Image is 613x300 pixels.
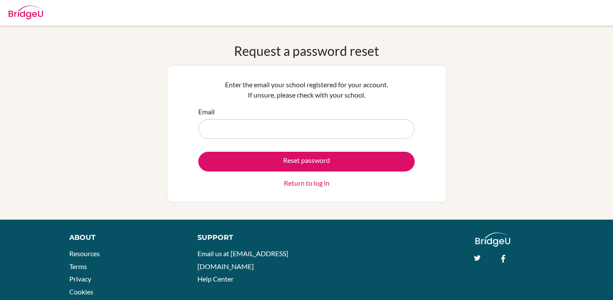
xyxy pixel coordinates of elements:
[197,233,298,243] div: Support
[198,152,415,171] button: Reset password
[69,262,87,270] a: Terms
[475,233,510,247] img: logo_white@2x-f4f0deed5e89b7ecb1c2cc34c3e3d731f90f0f143d5ea2071677605dd97b5244.png
[197,275,234,283] a: Help Center
[234,43,379,58] h1: Request a password reset
[198,107,215,117] label: Email
[69,233,178,243] div: About
[198,80,415,100] p: Enter the email your school registered for your account. If unsure, please check with your school.
[197,249,288,270] a: Email us at [EMAIL_ADDRESS][DOMAIN_NAME]
[69,288,93,296] a: Cookies
[9,6,43,19] img: Bridge-U
[284,178,330,188] a: Return to log in
[69,249,100,257] a: Resources
[69,275,91,283] a: Privacy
